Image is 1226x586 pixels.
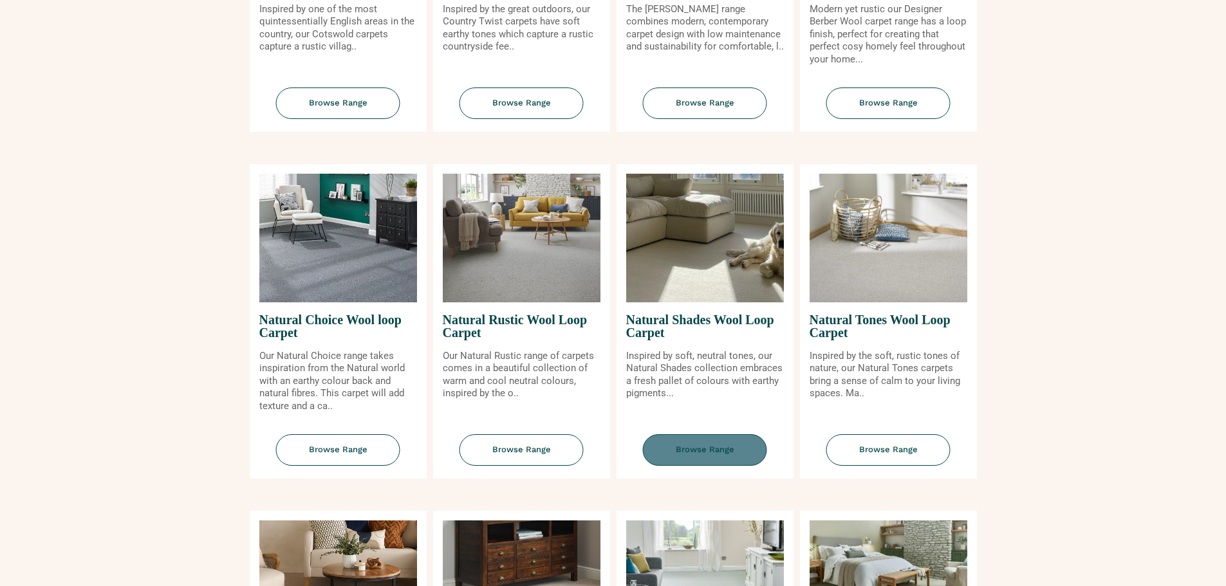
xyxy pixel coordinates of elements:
img: Natural Shades Wool Loop Carpet [626,174,784,302]
p: Modern yet rustic our Designer Berber Wool carpet range has a loop finish, perfect for creating t... [810,3,967,66]
img: Natural Choice Wool loop Carpet [259,174,417,302]
p: Inspired by soft, neutral tones, our Natural Shades collection embraces a fresh pallet of colours... [626,350,784,400]
p: Inspired by one of the most quintessentially English areas in the country, our Cotswold carpets c... [259,3,417,53]
span: Browse Range [276,87,400,119]
img: Natural Rustic Wool Loop Carpet [443,174,600,302]
p: Our Natural Rustic range of carpets comes in a beautiful collection of warm and cool neutral colo... [443,350,600,400]
a: Browse Range [617,87,794,132]
span: Browse Range [460,434,584,466]
span: Browse Range [826,434,951,466]
a: Browse Range [250,87,427,132]
span: Browse Range [826,87,951,119]
a: Browse Range [250,434,427,479]
p: Inspired by the soft, rustic tones of nature, our Natural Tones carpets bring a sense of calm to ... [810,350,967,400]
span: Browse Range [643,434,767,466]
img: Natural Tones Wool Loop Carpet [810,174,967,302]
a: Browse Range [617,434,794,479]
a: Browse Range [800,87,977,132]
span: Natural Tones Wool Loop Carpet [810,302,967,350]
span: Browse Range [276,434,400,466]
p: Our Natural Choice range takes inspiration from the Natural world with an earthy colour back and ... [259,350,417,413]
a: Browse Range [800,434,977,479]
span: Browse Range [643,87,767,119]
p: The [PERSON_NAME] range combines modern, contemporary carpet design with low maintenance and sust... [626,3,784,53]
a: Browse Range [433,87,610,132]
span: Browse Range [460,87,584,119]
span: Natural Choice Wool loop Carpet [259,302,417,350]
span: Natural Shades Wool Loop Carpet [626,302,784,350]
span: Natural Rustic Wool Loop Carpet [443,302,600,350]
a: Browse Range [433,434,610,479]
p: Inspired by the great outdoors, our Country Twist carpets have soft earthy tones which capture a ... [443,3,600,53]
